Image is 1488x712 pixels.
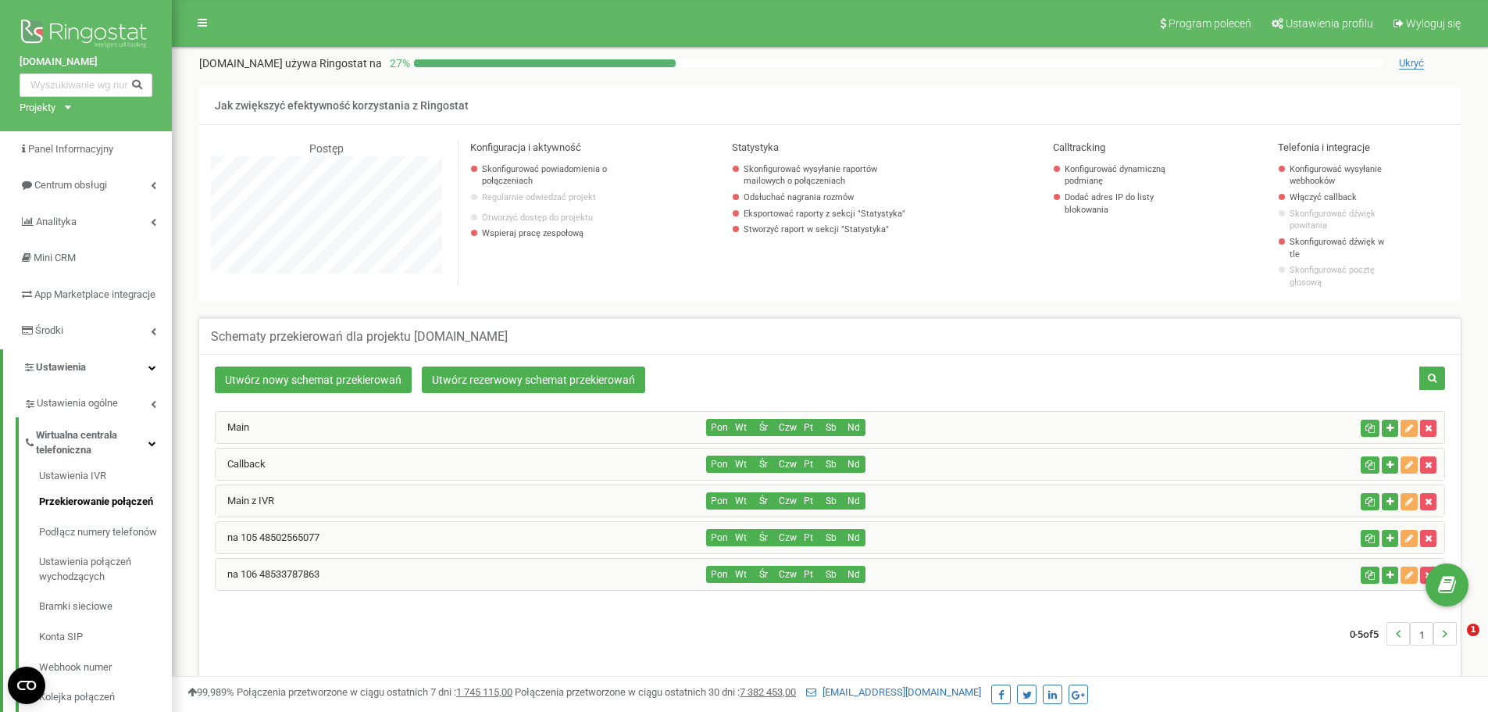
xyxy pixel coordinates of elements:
span: Calltracking [1053,141,1105,153]
span: Ustawienia profilu [1286,17,1373,30]
input: Wyszukiwanie wg numeru [20,73,152,97]
button: Open CMP widget [8,667,45,704]
button: Wt [729,456,752,473]
li: 1 [1410,622,1433,646]
button: Sb [819,529,843,546]
span: Postęp [309,142,344,155]
span: Program poleceń [1169,17,1251,30]
a: Otworzyć dostęp do projektu [482,212,615,224]
p: 27 % [382,55,414,71]
button: Śr [751,529,775,546]
button: Szukaj schematu przekierowań [1419,367,1445,390]
button: Nd [842,566,865,583]
button: Nd [842,419,865,436]
iframe: Intercom live chat [1435,624,1472,661]
a: Przekierowanie połączeń [39,487,172,517]
a: Eksportować raporty z sekcji "Statystyka" [744,208,918,220]
nav: ... [1350,606,1457,661]
u: 1 745 115,00 [456,686,512,698]
a: Webhook numer [39,653,172,683]
span: Centrum obsługi [34,179,107,191]
div: Projekty [20,101,55,116]
button: Śr [751,492,775,510]
button: Pt [797,529,820,546]
p: [DOMAIN_NAME] [199,55,382,71]
a: Konfigurować wysyłanie webhooków [1290,163,1396,188]
a: Włączyć callback [1290,191,1396,204]
button: Czw [774,419,798,436]
span: Mini CRM [34,252,76,263]
button: Wt [729,419,752,436]
span: Wyloguj się [1406,17,1461,30]
button: Nd [842,456,865,473]
span: 0-5 5 [1350,622,1386,646]
span: Jak zwiększyć efektywność korzystania z Ringostat [215,99,469,112]
button: Pon [706,566,730,583]
button: Wt [729,492,752,510]
a: Skonfigurować powiadomienia o połączeniach [482,163,615,188]
button: Czw [774,529,798,546]
button: Czw [774,566,798,583]
button: Śr [751,456,775,473]
img: Ringostat logo [20,16,152,55]
a: Bramki sieciowe [39,592,172,622]
a: Callback [216,458,266,470]
a: Stworzyć raport w sekcji "Statystyka" [744,224,918,236]
span: Połączenia przetworzone w ciągu ostatnich 30 dni : [515,686,796,698]
a: na 105 48502565077 [216,531,319,543]
a: Skonfigurować wysyłanie raportów mailowych o połączeniach [744,163,918,188]
a: Konta SIP [39,622,172,653]
p: Wspieraj pracę zespołową [482,227,615,240]
button: Wt [729,529,752,546]
u: 7 382 453,00 [740,686,796,698]
button: Pon [706,456,730,473]
span: Konfiguracja i aktywność [470,141,581,153]
button: Pon [706,419,730,436]
a: na 106 48533787863 [216,568,319,580]
a: Ustawienia połączeń wychodzących [39,547,172,592]
a: [DOMAIN_NAME] [20,55,152,70]
a: Utwórz rezerwowy schemat przekierowań [422,367,645,393]
span: Wirtualna centrala telefoniczna [36,428,148,457]
p: Regularnie odwiedzać projekt [482,191,615,204]
span: of [1363,627,1373,641]
a: Ustawienia IVR [39,469,172,488]
span: Panel Informacyjny [28,143,113,155]
span: Ukryć [1399,57,1424,70]
button: Wt [729,566,752,583]
button: Śr [751,566,775,583]
button: Pt [797,492,820,510]
button: Pt [797,456,820,473]
span: używa Ringostat na [285,57,382,70]
button: Pt [797,419,820,436]
button: Sb [819,419,843,436]
a: Ustawienia ogólne [23,385,172,417]
button: Nd [842,529,865,546]
a: [EMAIL_ADDRESS][DOMAIN_NAME] [806,686,981,698]
a: Main z IVR [216,495,274,506]
span: Połączenia przetworzone w ciągu ostatnich 7 dni : [237,686,512,698]
span: App Marketplace integracje [34,288,155,300]
a: Ustawienia [3,349,172,386]
button: Sb [819,456,843,473]
h5: Schematy przekierowań dla projektu [DOMAIN_NAME] [211,330,508,344]
a: Dodać adres IP do listy blokowania [1065,191,1172,216]
span: Telefonia i integracje [1278,141,1370,153]
span: Analityka [36,216,77,227]
span: 1 [1467,624,1479,636]
button: Pon [706,492,730,510]
a: Main [216,421,249,433]
span: Środki [35,324,63,336]
span: Ustawienia ogólne [37,396,118,411]
button: Sb [819,492,843,510]
span: 99,989% [187,686,234,698]
a: Utwórz nowy schemat przekierowań [215,367,412,393]
button: Pt [797,566,820,583]
span: Statystyka [732,141,779,153]
button: Nd [842,492,865,510]
a: Konfigurować dynamiczną podmianę [1065,163,1172,188]
button: Śr [751,419,775,436]
a: Odsłuchać nagrania rozmów [744,191,918,204]
button: Czw [774,456,798,473]
button: Pon [706,529,730,546]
